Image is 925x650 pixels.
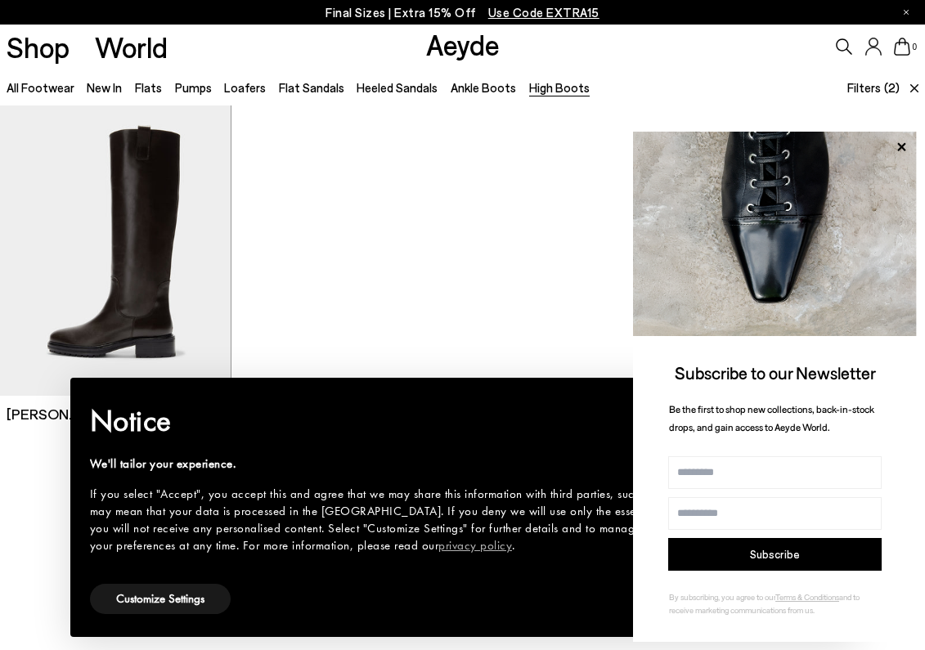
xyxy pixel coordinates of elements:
[224,80,266,95] a: Loafers
[669,403,874,433] span: Be the first to shop new collections, back-in-stock drops, and gain access to Aeyde World.
[90,455,810,473] div: We'll tailor your experience.
[529,80,590,95] a: High Boots
[7,33,70,61] a: Shop
[633,132,917,336] img: ca3f721fb6ff708a270709c41d776025.jpg
[669,592,775,602] span: By subscribing, you agree to our
[775,592,839,602] a: Terms & Conditions
[87,80,122,95] a: New In
[90,584,231,614] button: Customize Settings
[326,2,599,23] p: Final Sizes | Extra 15% Off
[488,5,599,20] span: Navigate to /collections/ss25-final-sizes
[675,362,876,383] span: Subscribe to our Newsletter
[90,400,810,442] h2: Notice
[451,80,516,95] a: Ankle Boots
[847,80,881,95] span: Filters
[135,80,162,95] a: Flats
[426,27,500,61] a: Aeyde
[894,38,910,56] a: 0
[910,43,918,52] span: 0
[884,78,900,97] span: (2)
[438,537,512,554] a: privacy policy
[357,80,438,95] a: Heeled Sandals
[7,404,123,424] span: [PERSON_NAME]
[90,486,810,554] div: If you select "Accept", you accept this and agree that we may share this information with third p...
[95,33,168,61] a: World
[279,80,344,95] a: Flat Sandals
[7,80,74,95] a: All Footwear
[175,80,212,95] a: Pumps
[668,538,882,571] button: Subscribe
